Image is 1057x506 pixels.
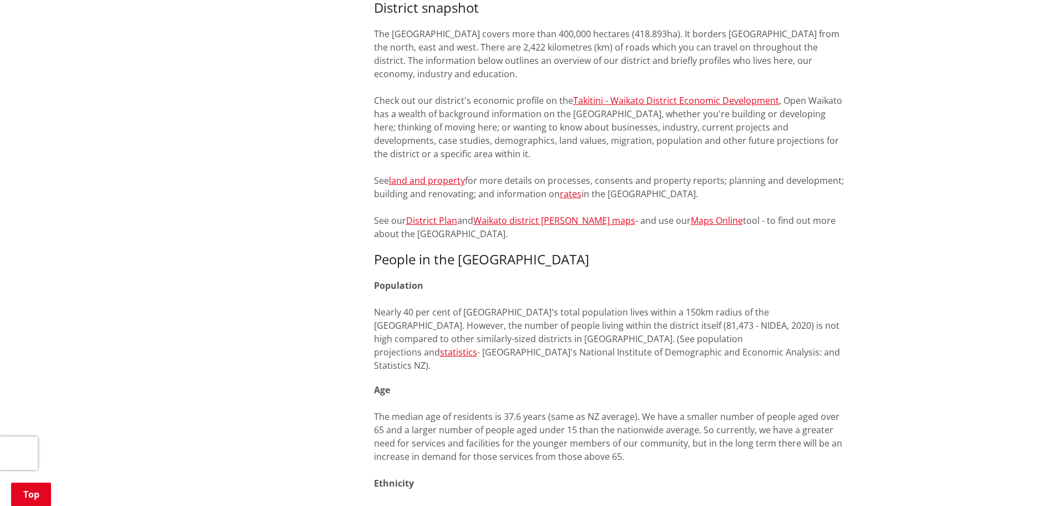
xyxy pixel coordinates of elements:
[560,188,581,200] a: rates
[691,214,743,227] a: Maps Online
[374,346,840,372] span: - [GEOGRAPHIC_DATA]'s National Institute of Demographic and Economic Analysis: and Statistics NZ).
[1006,459,1046,499] iframe: Messenger Launcher
[440,346,477,358] a: statistics
[374,306,839,358] span: Nearly 40 per cent of [GEOGRAPHIC_DATA]'s total population lives within a 150km radius of the [GE...
[374,410,842,463] span: The median age of residents is 37.6 years (same as NZ average). We have a smaller number of peopl...
[473,214,635,227] a: Waikato district [PERSON_NAME] maps
[389,174,465,187] a: land and property
[374,252,847,268] h3: People in the [GEOGRAPHIC_DATA]
[406,214,457,227] a: District Plan
[374,477,414,489] strong: Ethnicity
[11,483,51,506] a: Top
[374,279,423,292] strong: Population
[374,384,390,396] strong: Age
[374,27,847,241] p: The [GEOGRAPHIC_DATA] covers more than 400,000 hectares (418.893ha). It borders [GEOGRAPHIC_DATA]...
[573,94,779,107] a: Takitini - Waikato District Economic Development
